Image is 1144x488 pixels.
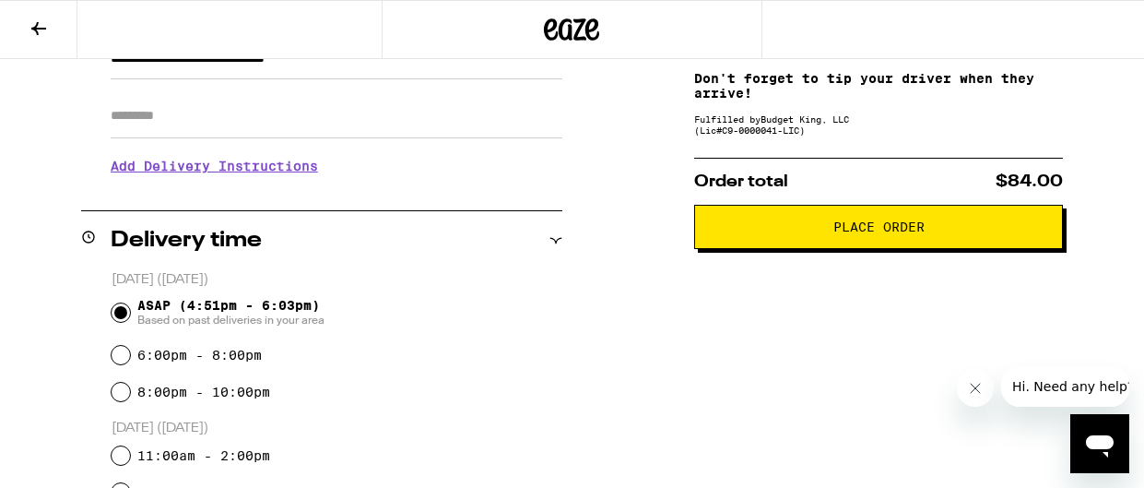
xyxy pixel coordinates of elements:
label: 6:00pm - 8:00pm [137,348,262,363]
button: Place Order [694,205,1063,249]
p: Don't forget to tip your driver when they arrive! [694,71,1063,101]
p: [DATE] ([DATE]) [112,420,562,437]
h3: Add Delivery Instructions [111,145,562,187]
iframe: Close message [957,370,994,407]
h2: Delivery time [111,230,262,252]
span: Order total [694,173,788,190]
p: We'll contact you at [PHONE_NUMBER] when we arrive [111,187,562,202]
label: 8:00pm - 10:00pm [137,385,270,399]
iframe: Message from company [1001,366,1129,407]
div: Fulfilled by Budget King, LLC (Lic# C9-0000041-LIC ) [694,113,1063,136]
span: ASAP (4:51pm - 6:03pm) [137,298,324,327]
p: [DATE] ([DATE]) [112,271,562,289]
label: 11:00am - 2:00pm [137,448,270,463]
span: Hi. Need any help? [11,13,133,28]
span: Based on past deliveries in your area [137,313,324,327]
span: $84.00 [996,173,1063,190]
span: Place Order [833,220,925,233]
iframe: Button to launch messaging window [1070,414,1129,473]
